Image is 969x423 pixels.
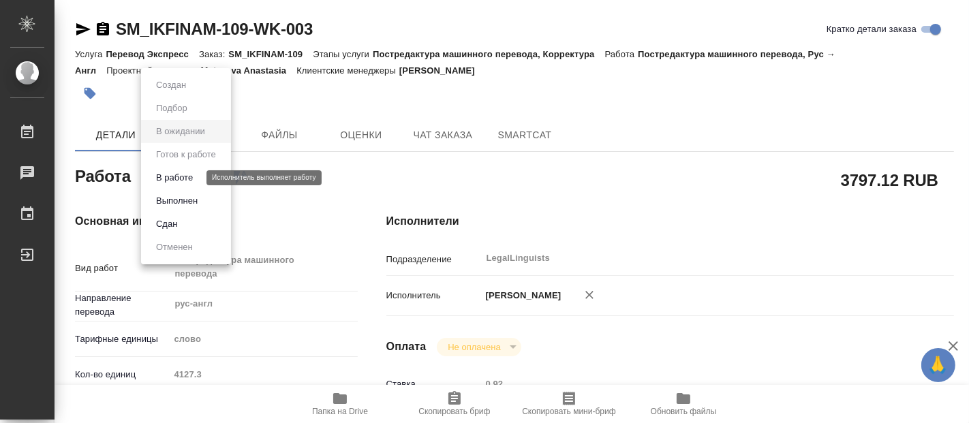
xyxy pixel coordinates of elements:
[152,217,181,232] button: Сдан
[152,147,220,162] button: Готов к работе
[152,124,209,139] button: В ожидании
[152,240,197,255] button: Отменен
[152,170,197,185] button: В работе
[152,78,190,93] button: Создан
[152,193,202,208] button: Выполнен
[152,101,191,116] button: Подбор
